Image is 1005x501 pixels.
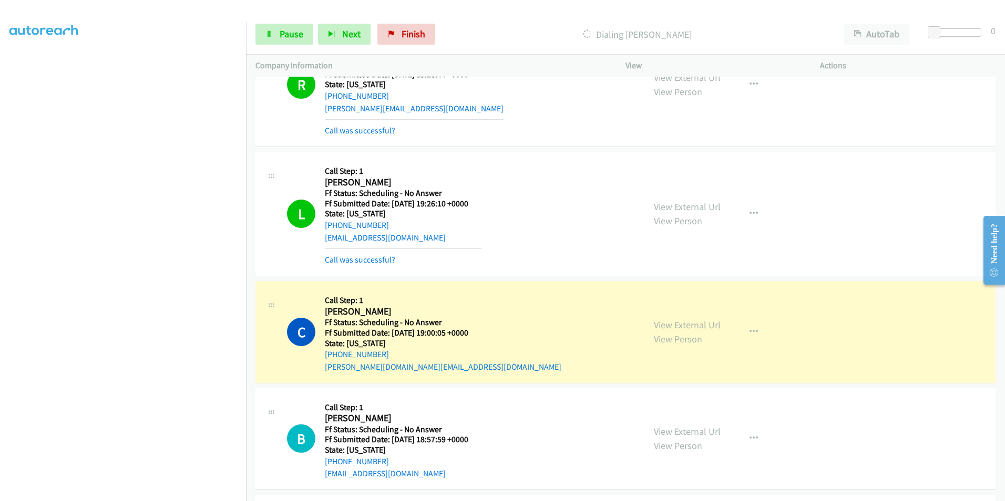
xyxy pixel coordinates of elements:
p: Company Information [255,59,607,72]
iframe: Resource Center [975,208,1005,292]
h1: B [287,424,315,453]
a: [PHONE_NUMBER] [325,220,389,230]
p: Actions [820,59,996,72]
a: View Person [654,215,702,227]
h5: Call Step: 1 [325,402,481,413]
a: Call was successful? [325,255,395,265]
a: View External Url [654,425,721,437]
h5: Ff Status: Scheduling - No Answer [325,317,561,328]
h5: Call Step: 1 [325,295,561,306]
h5: Ff Submitted Date: [DATE] 19:26:10 +0000 [325,199,481,209]
span: Finish [402,28,425,40]
a: Finish [377,24,435,45]
a: View External Url [654,71,721,83]
a: [PHONE_NUMBER] [325,456,389,466]
button: AutoTab [844,24,909,45]
h1: L [287,200,315,228]
h1: R [287,70,315,99]
span: Next [342,28,361,40]
h5: State: [US_STATE] [325,445,481,455]
a: [PERSON_NAME][DOMAIN_NAME][EMAIL_ADDRESS][DOMAIN_NAME] [325,362,561,372]
a: Call was successful? [325,126,395,135]
a: Pause [255,24,313,45]
a: [EMAIL_ADDRESS][DOMAIN_NAME] [325,233,446,243]
div: Delay between calls (in seconds) [933,28,981,37]
span: Pause [280,28,303,40]
div: The call is yet to be attempted [287,424,315,453]
h5: State: [US_STATE] [325,79,504,90]
a: View External Url [654,201,721,213]
a: View Person [654,440,702,452]
button: Next [318,24,371,45]
p: View [625,59,801,72]
h5: Ff Status: Scheduling - No Answer [325,424,481,435]
a: [EMAIL_ADDRESS][DOMAIN_NAME] [325,468,446,478]
div: 0 [991,24,996,38]
h5: Ff Submitted Date: [DATE] 19:00:05 +0000 [325,328,561,338]
h5: Call Step: 1 [325,166,481,176]
h5: State: [US_STATE] [325,338,561,349]
a: View Person [654,333,702,345]
h2: [PERSON_NAME] [325,176,481,189]
a: View External Url [654,319,721,331]
h2: [PERSON_NAME] [325,412,481,424]
p: Dialing [PERSON_NAME] [449,27,825,41]
a: [PHONE_NUMBER] [325,349,389,359]
h2: [PERSON_NAME] [325,306,481,318]
h5: State: [US_STATE] [325,208,481,219]
a: View Person [654,86,702,98]
h5: Ff Status: Scheduling - No Answer [325,188,481,199]
a: [PHONE_NUMBER] [325,91,389,101]
a: [PERSON_NAME][EMAIL_ADDRESS][DOMAIN_NAME] [325,103,504,113]
iframe: Dialpad [9,1,246,499]
h1: C [287,318,315,346]
h5: Ff Submitted Date: [DATE] 18:57:59 +0000 [325,434,481,445]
